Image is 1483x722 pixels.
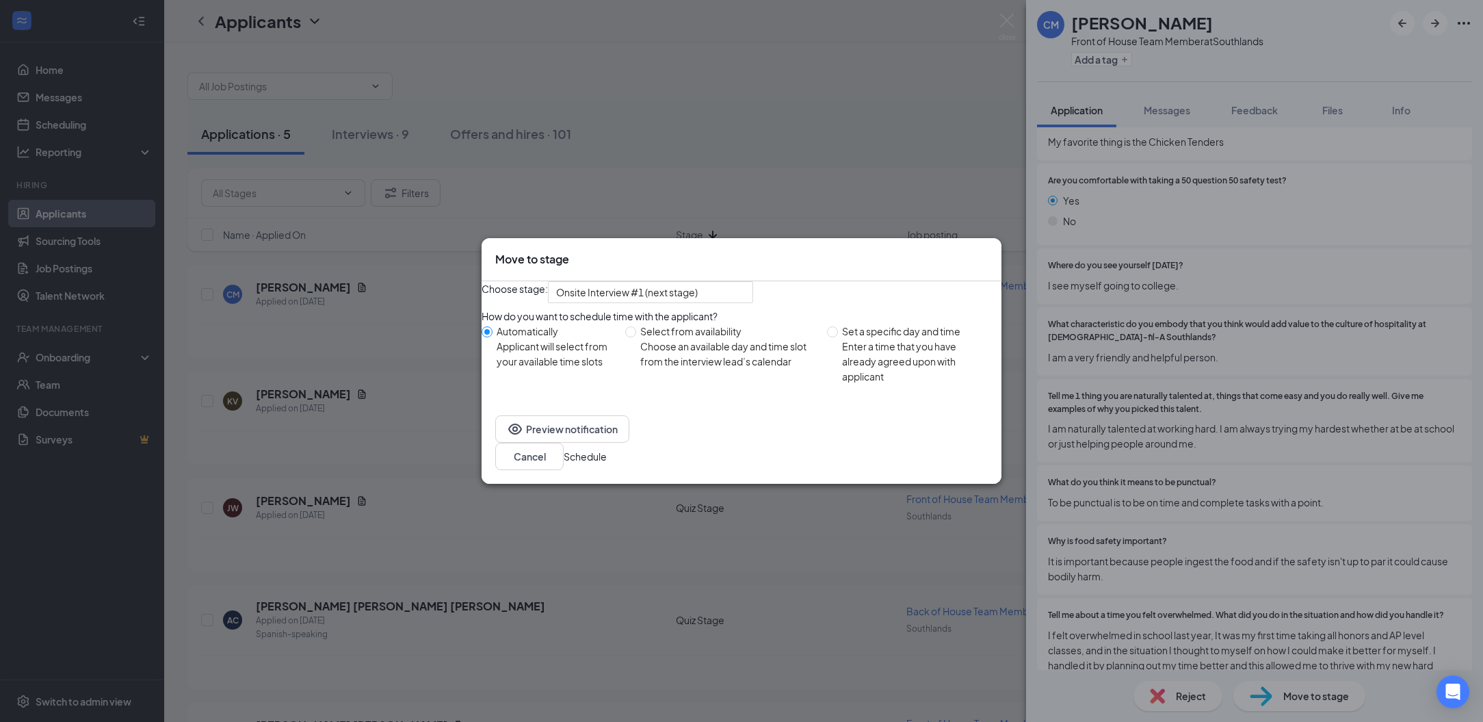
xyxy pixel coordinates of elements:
[497,324,614,339] div: Automatically
[495,443,564,470] button: Cancel
[564,449,607,464] button: Schedule
[842,339,990,384] div: Enter a time that you have already agreed upon with applicant
[497,339,614,369] div: Applicant will select from your available time slots
[640,339,816,369] div: Choose an available day and time slot from the interview lead’s calendar
[1436,675,1469,708] div: Open Intercom Messenger
[482,281,548,303] span: Choose stage:
[556,282,698,302] span: Onsite Interview #1 (next stage)
[495,252,569,267] h3: Move to stage
[482,309,1001,324] div: How do you want to schedule time with the applicant?
[507,421,523,437] svg: Eye
[640,324,816,339] div: Select from availability
[495,415,629,443] button: EyePreview notification
[842,324,990,339] div: Set a specific day and time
